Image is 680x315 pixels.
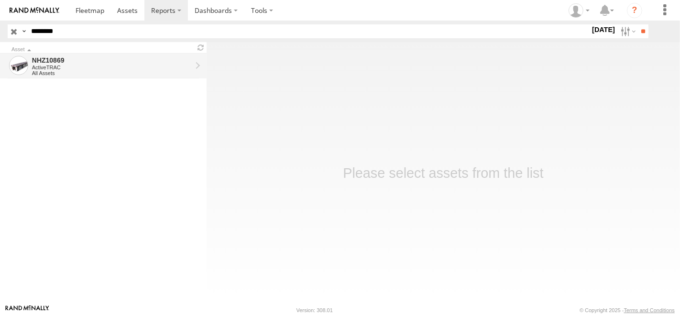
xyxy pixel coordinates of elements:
[296,307,333,313] div: Version: 308.01
[11,47,191,52] div: Click to Sort
[20,24,28,38] label: Search Query
[590,24,617,35] label: [DATE]
[580,307,675,313] div: © Copyright 2025 -
[5,305,49,315] a: Visit our Website
[32,70,192,76] div: All Assets
[627,3,642,18] i: ?
[32,56,192,65] div: NHZ10869 - View Asset History
[32,65,192,70] div: ActiveTRAC
[617,24,637,38] label: Search Filter Options
[624,307,675,313] a: Terms and Conditions
[195,43,207,52] span: Refresh
[565,3,593,18] div: Zulema McIntosch
[10,7,59,14] img: rand-logo.svg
